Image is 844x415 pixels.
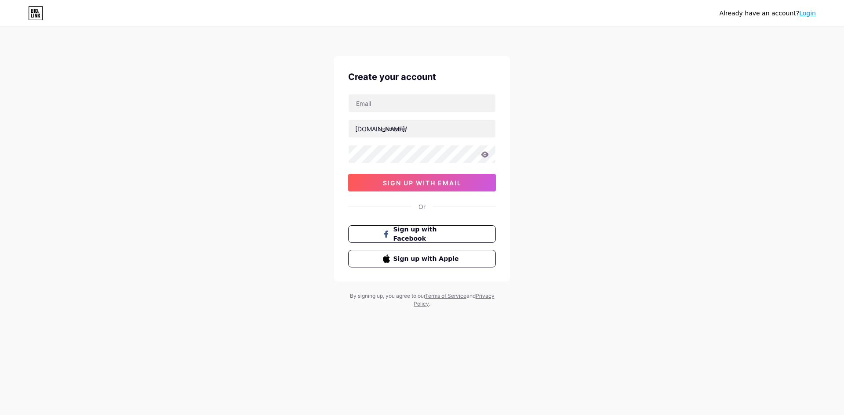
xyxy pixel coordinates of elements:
div: Already have an account? [720,9,816,18]
div: By signing up, you agree to our and . [347,292,497,308]
span: Sign up with Facebook [393,225,462,243]
a: Terms of Service [425,292,466,299]
div: Create your account [348,70,496,83]
input: username [349,120,495,137]
button: sign up with email [348,174,496,191]
div: [DOMAIN_NAME]/ [355,124,407,134]
button: Sign up with Apple [348,250,496,267]
button: Sign up with Facebook [348,225,496,243]
a: Login [799,10,816,17]
span: sign up with email [383,179,462,187]
input: Email [349,94,495,112]
span: Sign up with Apple [393,254,462,263]
div: Or [418,202,426,211]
